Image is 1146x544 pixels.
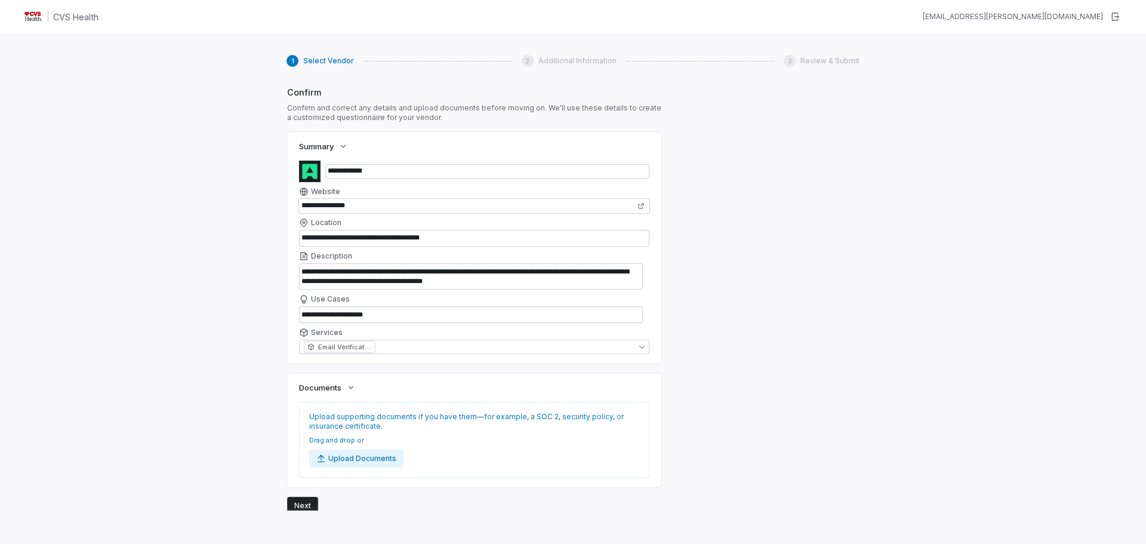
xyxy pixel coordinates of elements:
div: [EMAIL_ADDRESS][PERSON_NAME][DOMAIN_NAME] [923,12,1103,21]
textarea: Description [299,263,643,290]
span: Documents [299,382,341,393]
div: 1 [286,55,298,67]
span: Confirm [287,86,661,99]
span: Email Verification [304,341,375,353]
span: Drag and drop or [309,436,403,445]
span: Website [311,187,340,196]
span: Description [311,251,352,261]
span: Review & Submit [800,56,860,66]
input: Location [299,230,649,247]
span: Confirm and correct any details and upload documents before moving on. We'll use these details to... [287,103,661,122]
span: Summary [299,141,334,152]
h1: CVS Health [53,11,98,23]
button: Documents [295,377,359,398]
span: Select Vendor [303,56,354,66]
div: Upload supporting documents if you have them—for example, a SOC 2, security policy, or insurance ... [299,402,649,478]
button: Summary [295,136,352,157]
button: Upload Documents [309,450,403,468]
span: Additional Information [538,56,617,66]
button: Services [299,340,649,354]
div: 3 [784,55,796,67]
img: Clerk Logo [24,7,43,26]
span: Services [311,328,343,337]
span: Location [311,218,341,228]
span: Use Cases [311,294,350,304]
span: Email Verification [318,342,372,352]
button: Next [287,497,318,515]
textarea: Use Cases [299,306,643,323]
div: 2 [522,55,534,67]
input: Website [299,199,630,213]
